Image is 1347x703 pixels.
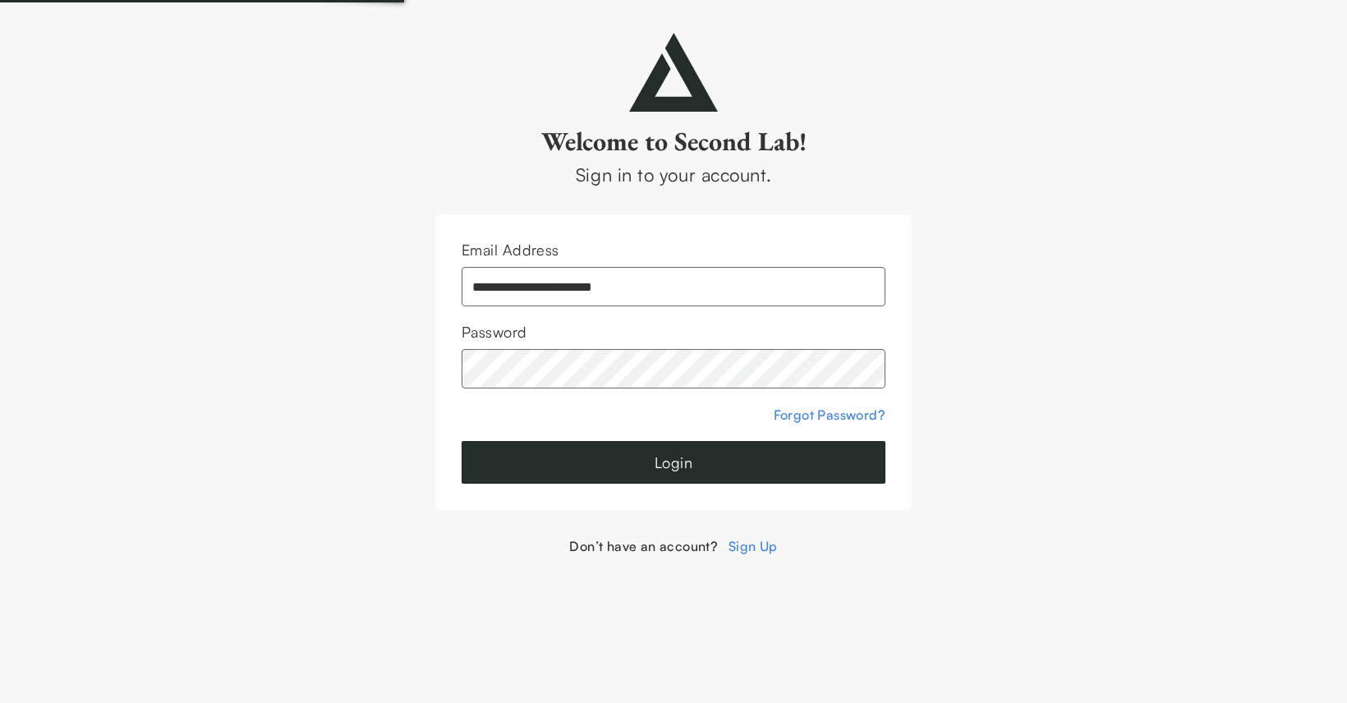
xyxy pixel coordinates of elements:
label: Email Address [462,241,559,259]
label: Password [462,323,527,341]
button: Login [462,441,885,484]
div: Sign in to your account. [435,161,912,188]
a: Forgot Password? [774,407,885,423]
a: Sign Up [729,538,778,554]
img: secondlab-logo [629,33,718,112]
h2: Welcome to Second Lab! [435,125,912,158]
div: Don’t have an account? [435,536,912,556]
